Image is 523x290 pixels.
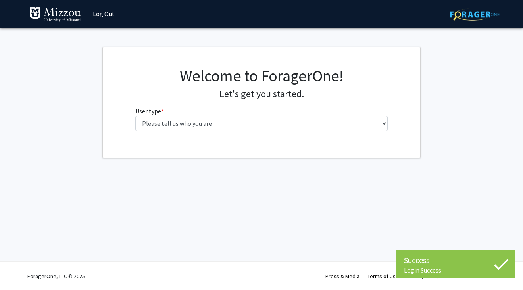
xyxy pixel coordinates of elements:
[404,254,507,266] div: Success
[325,273,360,280] a: Press & Media
[135,66,388,85] h1: Welcome to ForagerOne!
[29,7,81,23] img: University of Missouri Logo
[367,273,399,280] a: Terms of Use
[27,262,85,290] div: ForagerOne, LLC © 2025
[450,8,500,21] img: ForagerOne Logo
[404,266,507,274] div: Login Success
[135,88,388,100] h4: Let's get you started.
[135,106,163,116] label: User type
